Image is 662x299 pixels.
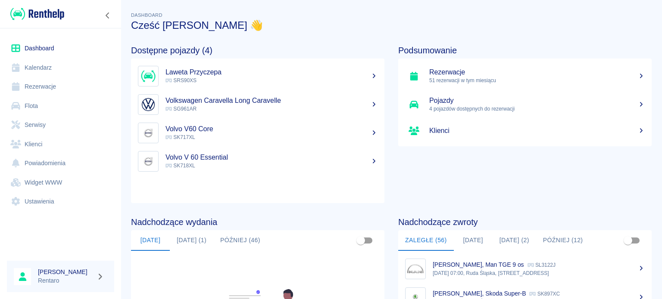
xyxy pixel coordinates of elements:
[140,96,156,113] img: Image
[398,62,652,90] a: Rezerwacje51 rezerwacji w tym miesiącu
[398,230,454,251] button: Zaległe (56)
[131,119,384,147] a: ImageVolvo V60 Core SK717XL
[398,45,652,55] h4: Podsumowanie
[131,12,162,18] span: Dashboard
[165,153,378,162] h5: Volvo V 60 Essential
[429,105,645,113] p: 4 pojazdów dostępnych do rezerwacji
[433,269,645,277] p: [DATE] 07:00, Ruda Śląska, [STREET_ADDRESS]
[7,39,114,58] a: Dashboard
[131,217,384,227] h4: Nadchodzące wydania
[536,230,590,251] button: Później (12)
[165,163,195,169] span: SK718XL
[165,68,378,77] h5: Laweta Przyczepa
[493,230,536,251] button: [DATE] (2)
[433,261,524,268] p: [PERSON_NAME], Man TGE 9 os
[38,268,93,276] h6: [PERSON_NAME]
[7,77,114,96] a: Rezerwacje
[454,230,493,251] button: [DATE]
[7,58,114,77] a: Kalendarz
[7,115,114,135] a: Serwisy
[140,125,156,141] img: Image
[101,10,114,21] button: Zwiń nawigację
[140,68,156,84] img: Image
[429,77,645,84] p: 51 rezerwacji w tym miesiącu
[429,126,645,135] h5: Klienci
[7,96,114,116] a: Flota
[165,106,197,112] span: SG961AR
[213,230,267,251] button: Później (46)
[353,232,369,249] span: Pokaż przypisane tylko do mnie
[7,192,114,211] a: Ustawienia
[433,290,526,297] p: [PERSON_NAME], Skoda Super-B
[529,291,560,297] p: SK897XC
[131,90,384,119] a: ImageVolkswagen Caravella Long Caravelle SG961AR
[131,19,652,31] h3: Cześć [PERSON_NAME] 👋
[398,254,652,283] a: Image[PERSON_NAME], Man TGE 9 os SL3122J[DATE] 07:00, Ruda Śląska, [STREET_ADDRESS]
[429,96,645,105] h5: Pojazdy
[398,119,652,143] a: Klienci
[38,276,93,285] p: Rentaro
[407,261,424,277] img: Image
[620,232,636,249] span: Pokaż przypisane tylko do mnie
[131,62,384,90] a: ImageLaweta Przyczepa SRS90XS
[7,135,114,154] a: Klienci
[165,125,378,133] h5: Volvo V60 Core
[398,90,652,119] a: Pojazdy4 pojazdów dostępnych do rezerwacji
[398,217,652,227] h4: Nadchodzące zwroty
[528,262,556,268] p: SL3122J
[131,45,384,55] h4: Dostępne pojazdy (4)
[7,154,114,173] a: Powiadomienia
[7,7,64,21] a: Renthelp logo
[140,153,156,170] img: Image
[131,147,384,176] a: ImageVolvo V 60 Essential SK718XL
[10,7,64,21] img: Renthelp logo
[170,230,213,251] button: [DATE] (1)
[429,68,645,77] h5: Rezerwacje
[131,230,170,251] button: [DATE]
[7,173,114,192] a: Widget WWW
[165,134,195,140] span: SK717XL
[165,77,197,83] span: SRS90XS
[165,96,378,105] h5: Volkswagen Caravella Long Caravelle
